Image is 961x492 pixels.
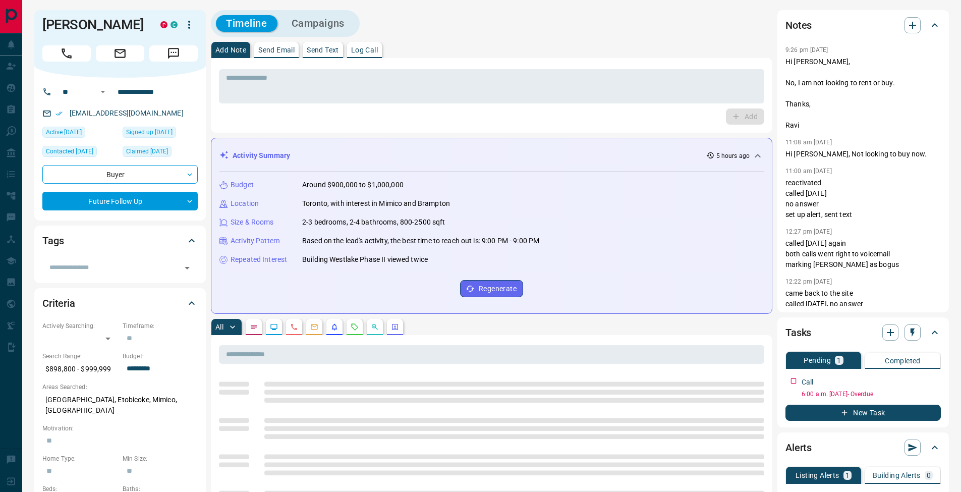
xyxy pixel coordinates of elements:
p: Size & Rooms [231,217,274,228]
h1: [PERSON_NAME] [42,17,145,33]
h2: Tasks [785,324,811,341]
p: Send Email [258,46,295,53]
p: Home Type: [42,454,118,463]
div: Tue Oct 04 2022 [123,146,198,160]
p: $898,800 - $999,999 [42,361,118,377]
span: Claimed [DATE] [126,146,168,156]
p: [GEOGRAPHIC_DATA], Etobicoke, Mimico, [GEOGRAPHIC_DATA] [42,392,198,419]
p: Actively Searching: [42,321,118,331]
svg: Calls [290,323,298,331]
p: Areas Searched: [42,382,198,392]
span: Call [42,45,91,62]
span: Contacted [DATE] [46,146,93,156]
button: Open [97,86,109,98]
div: property.ca [160,21,167,28]
p: Pending [804,357,831,364]
span: Email [96,45,144,62]
div: Tasks [785,320,941,345]
p: 0 [927,472,931,479]
svg: Opportunities [371,323,379,331]
p: 6:00 a.m. [DATE] - Overdue [802,390,941,399]
p: Budget: [123,352,198,361]
p: Completed [885,357,921,364]
p: called [DATE] again both calls went right to voicemail marking [PERSON_NAME] as bogus [785,238,941,270]
p: 1 [837,357,841,364]
p: 2-3 bedrooms, 2-4 bathrooms, 800-2500 sqft [302,217,445,228]
p: Activity Pattern [231,236,280,246]
p: Around $900,000 to $1,000,000 [302,180,404,190]
span: Message [149,45,198,62]
button: Campaigns [281,15,355,32]
div: Criteria [42,291,198,315]
p: Based on the lead's activity, the best time to reach out is: 9:00 PM - 9:00 PM [302,236,539,246]
h2: Notes [785,17,812,33]
p: Call [802,377,814,388]
span: Active [DATE] [46,127,82,137]
p: Building Alerts [873,472,921,479]
div: Notes [785,13,941,37]
div: Sun Mar 26 2017 [123,127,198,141]
a: [EMAIL_ADDRESS][DOMAIN_NAME] [70,109,184,117]
button: Regenerate [460,280,523,297]
p: Search Range: [42,352,118,361]
h2: Tags [42,233,64,249]
p: 11:08 am [DATE] [785,139,832,146]
div: Alerts [785,435,941,460]
p: 5 hours ago [716,151,750,160]
button: Timeline [216,15,277,32]
div: Sun Sep 14 2025 [42,127,118,141]
p: Min Size: [123,454,198,463]
div: condos.ca [171,21,178,28]
p: Add Note [215,46,246,53]
p: Repeated Interest [231,254,287,265]
p: Log Call [351,46,378,53]
span: Signed up [DATE] [126,127,173,137]
p: Hi [PERSON_NAME], No, I am not looking to rent or buy. Thanks, Ravi [785,57,941,131]
svg: Agent Actions [391,323,399,331]
p: Motivation: [42,424,198,433]
p: 9:26 pm [DATE] [785,46,828,53]
p: 1 [845,472,850,479]
p: Toronto, with interest in Mimico and Brampton [302,198,450,209]
button: Open [180,261,194,275]
svg: Requests [351,323,359,331]
p: came back to the site called [DATE], no answer sent text and email [785,288,941,320]
p: Send Text [307,46,339,53]
p: All [215,323,223,331]
h2: Criteria [42,295,75,311]
div: Activity Summary5 hours ago [219,146,764,165]
div: Buyer [42,165,198,184]
div: Tags [42,229,198,253]
button: New Task [785,405,941,421]
svg: Lead Browsing Activity [270,323,278,331]
p: reactivated called [DATE] no answer set up alert, sent text [785,178,941,220]
svg: Emails [310,323,318,331]
div: Thu Nov 14 2024 [42,146,118,160]
div: Future Follow Up [42,192,198,210]
svg: Listing Alerts [330,323,338,331]
svg: Email Verified [55,110,63,117]
p: 12:27 pm [DATE] [785,228,832,235]
h2: Alerts [785,440,812,456]
svg: Notes [250,323,258,331]
p: Listing Alerts [796,472,839,479]
p: Location [231,198,259,209]
p: 11:00 am [DATE] [785,168,832,175]
p: Building Westlake Phase II viewed twice [302,254,428,265]
p: Activity Summary [233,150,290,161]
p: Timeframe: [123,321,198,331]
p: Hi [PERSON_NAME], Not looking to buy now. [785,149,941,159]
p: 12:22 pm [DATE] [785,278,832,285]
p: Budget [231,180,254,190]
